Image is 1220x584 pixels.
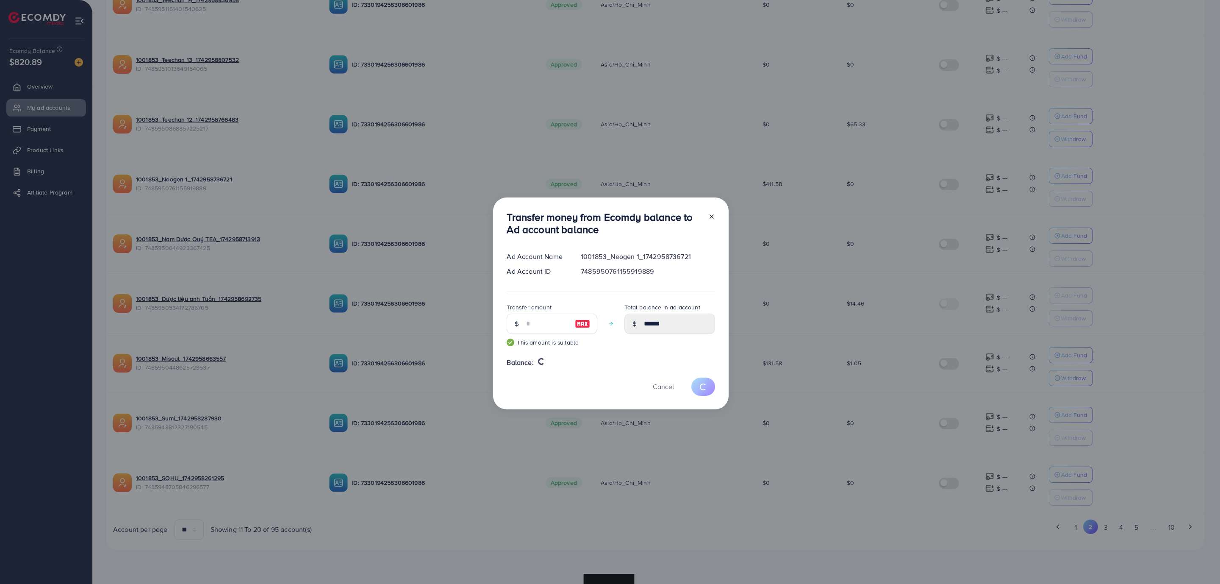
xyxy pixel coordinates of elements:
small: This amount is suitable [507,338,597,347]
img: guide [507,339,514,346]
button: Cancel [642,378,685,396]
span: Cancel [653,382,674,391]
label: Transfer amount [507,303,551,311]
img: image [575,319,590,329]
span: Balance: [507,358,533,367]
h3: Transfer money from Ecomdy balance to Ad account balance [507,211,701,236]
div: Ad Account ID [500,267,574,276]
div: 7485950761155919889 [574,267,722,276]
iframe: Chat [1184,546,1214,578]
div: 1001853_Neogen 1_1742958736721 [574,252,722,261]
label: Total balance in ad account [624,303,700,311]
div: Ad Account Name [500,252,574,261]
